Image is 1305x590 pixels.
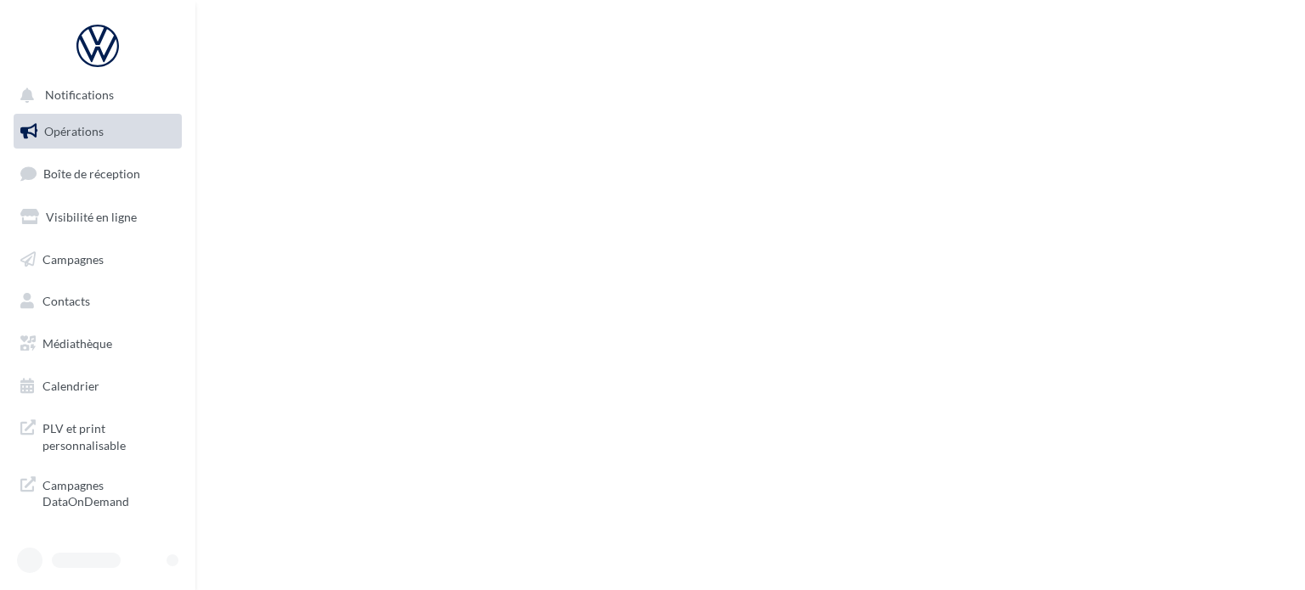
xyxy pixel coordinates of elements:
a: Opérations [10,114,185,149]
a: Contacts [10,284,185,319]
span: PLV et print personnalisable [42,417,175,453]
a: Visibilité en ligne [10,199,185,235]
span: Opérations [44,124,104,138]
span: Visibilité en ligne [46,210,137,224]
a: Campagnes [10,242,185,278]
span: Boîte de réception [43,166,140,181]
a: Médiathèque [10,326,185,362]
span: Médiathèque [42,336,112,351]
a: Calendrier [10,368,185,404]
a: Boîte de réception [10,155,185,192]
span: Calendrier [42,379,99,393]
span: Notifications [45,88,114,103]
span: Campagnes DataOnDemand [42,474,175,510]
span: Campagnes [42,251,104,266]
span: Contacts [42,294,90,308]
a: Campagnes DataOnDemand [10,467,185,517]
a: PLV et print personnalisable [10,410,185,460]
